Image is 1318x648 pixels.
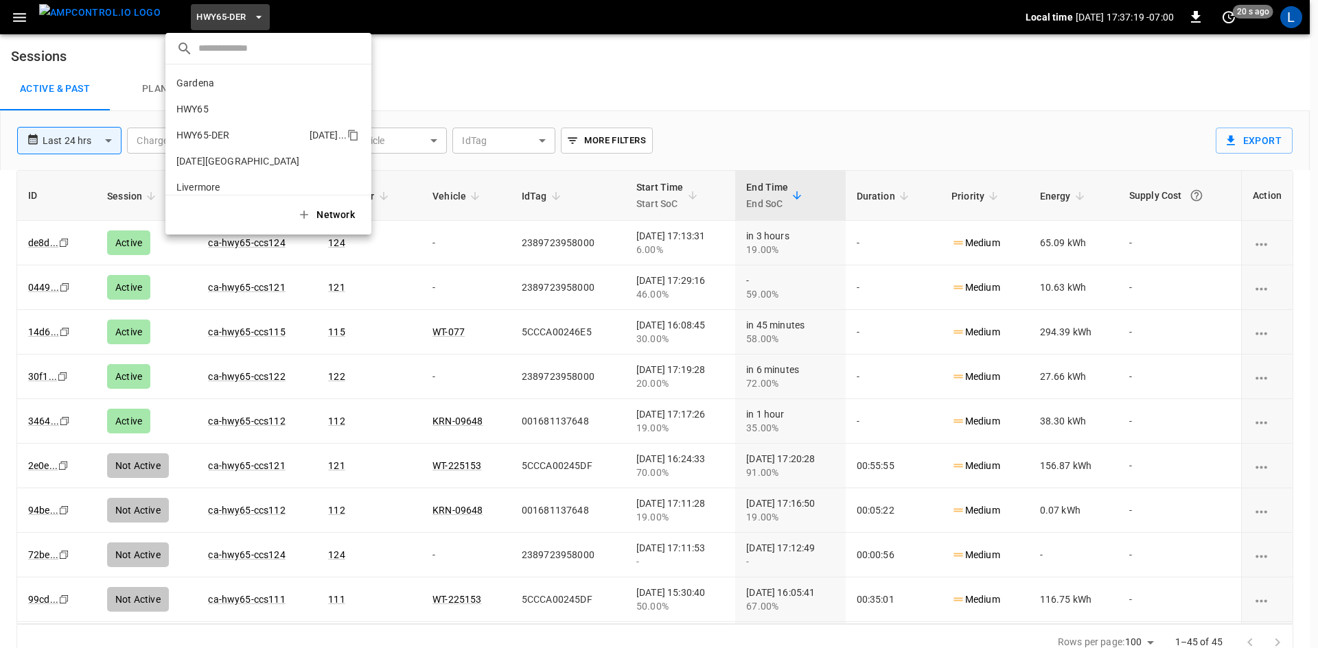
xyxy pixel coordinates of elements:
p: Livermore [176,180,312,194]
p: Gardena [176,76,311,90]
p: HWY65 [176,102,312,116]
p: [DATE][GEOGRAPHIC_DATA] [176,154,312,168]
button: Network [289,201,366,229]
p: HWY65-DER [176,128,304,142]
div: copy [346,127,361,143]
